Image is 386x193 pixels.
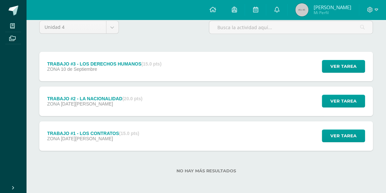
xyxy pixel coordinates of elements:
[47,101,60,106] span: ZONA
[47,61,161,67] div: TRABAJO #3 - LOS DERECHOS HUMANOS
[330,60,357,72] span: Ver tarea
[39,168,373,173] label: No hay más resultados
[313,10,351,15] span: Mi Perfil
[45,21,101,33] span: Unidad 4
[322,60,365,73] button: Ver tarea
[61,67,97,72] span: 10 de Septiembre
[322,95,365,107] button: Ver tarea
[322,129,365,142] button: Ver tarea
[40,21,119,33] a: Unidad 4
[47,67,60,72] span: ZONA
[141,61,161,67] strong: (15.0 pts)
[295,3,308,16] img: 45x45
[61,136,113,141] span: [DATE][PERSON_NAME]
[330,130,357,142] span: Ver tarea
[122,96,142,101] strong: (20.0 pts)
[47,136,60,141] span: ZONA
[330,95,357,107] span: Ver tarea
[47,96,142,101] div: TRABAJO #2 - LA NACIONALIDAD
[313,4,351,10] span: [PERSON_NAME]
[47,131,139,136] div: TRABAJO #1 - LOS CONTRATOS
[209,21,373,34] input: Busca la actividad aquí...
[61,101,113,106] span: [DATE][PERSON_NAME]
[119,131,139,136] strong: (15.0 pts)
